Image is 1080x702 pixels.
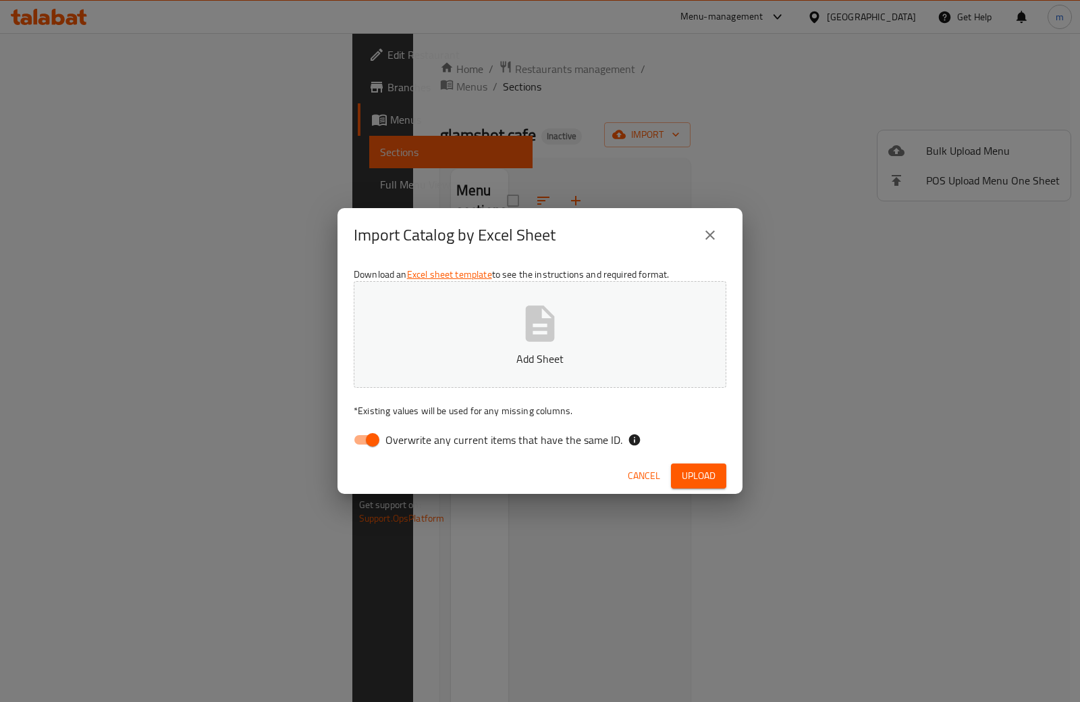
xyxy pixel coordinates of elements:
button: Cancel [622,463,666,488]
h2: Import Catalog by Excel Sheet [354,224,556,246]
button: close [694,219,726,251]
span: Cancel [628,468,660,484]
p: Existing values will be used for any missing columns. [354,404,726,418]
a: Excel sheet template [407,266,492,283]
span: Overwrite any current items that have the same ID. [385,432,622,448]
svg: If the overwrite option isn't selected, then the items that match an existing ID will be ignored ... [628,433,641,447]
span: Upload [682,468,715,484]
p: Add Sheet [375,351,705,367]
button: Add Sheet [354,281,726,388]
button: Upload [671,463,726,488]
div: Download an to see the instructions and required format. [337,262,742,458]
